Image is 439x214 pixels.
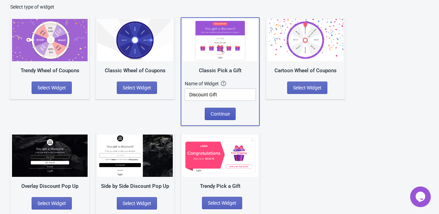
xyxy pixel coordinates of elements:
span: Continue [211,111,230,117]
img: trendy_game.png [12,19,88,61]
button: Continue [205,108,236,120]
span: Select Widget [123,85,151,90]
div: Name of Widget [185,80,221,87]
button: Select Widget [117,82,157,94]
div: Overlay Discount Pop Up [12,182,88,190]
img: cartoon_game.jpg [268,19,343,61]
img: gift_game_v2.jpg [182,135,258,177]
button: Select Widget [117,197,157,210]
div: Cartoon Wheel of Coupons [268,67,343,75]
div: Classic Wheel of Coupons [97,67,173,75]
img: classic_game.jpg [97,19,173,61]
img: regular_popup.jpg [97,135,173,177]
span: Select Widget [37,201,66,206]
img: full_screen_popup.jpg [12,135,88,177]
button: Select Widget [202,197,242,209]
div: Trendy Pick a Gift [182,182,258,190]
button: Select Widget [32,197,72,210]
div: Select type of widget [10,3,429,10]
button: Select Widget [32,82,72,94]
button: Select Widget [287,82,327,94]
div: Classic Pick a Gift [183,67,257,75]
span: Select Widget [123,201,151,206]
span: Select Widget [293,85,322,90]
span: Select Widget [37,85,66,90]
img: gift_game.jpg [183,20,257,61]
div: Trendy Wheel of Coupons [12,67,88,75]
span: Select Widget [208,200,236,206]
div: Side by Side Discount Pop Up [97,182,173,190]
iframe: chat widget [410,186,432,207]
